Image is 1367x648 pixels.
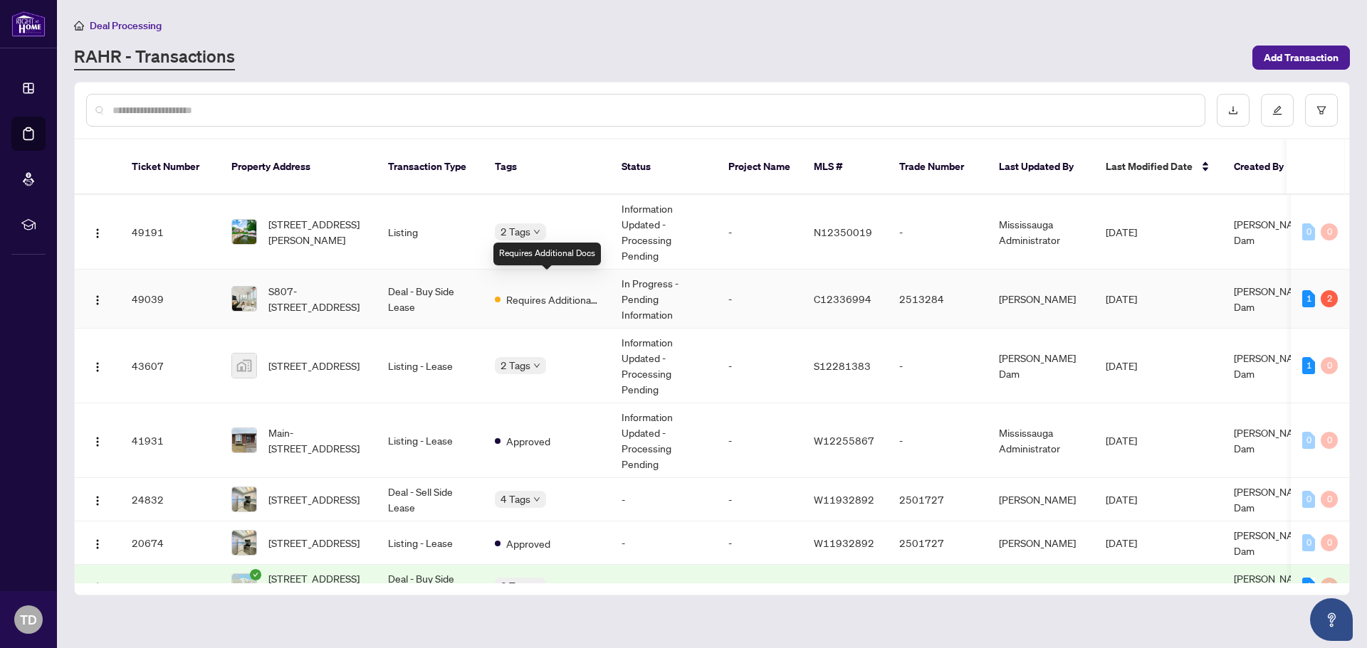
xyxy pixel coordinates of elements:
[377,478,483,521] td: Deal - Sell Side Lease
[1302,578,1315,595] div: 1
[1217,94,1250,127] button: download
[377,329,483,403] td: Listing - Lease
[1234,529,1311,557] span: [PERSON_NAME] Dam
[988,403,1094,478] td: Mississauga Administrator
[268,570,365,602] span: [STREET_ADDRESS][PERSON_NAME]
[120,403,220,478] td: 41931
[1106,434,1137,447] span: [DATE]
[988,478,1094,521] td: [PERSON_NAME]
[888,565,988,608] td: 2419992
[232,574,256,598] img: thumbnail-img
[717,139,802,195] th: Project Name
[610,403,717,478] td: Information Updated - Processing Pending
[232,487,256,511] img: thumbnail-img
[1302,357,1315,374] div: 1
[814,493,874,506] span: W11932892
[11,11,46,37] img: logo
[533,496,540,503] span: down
[268,283,365,314] span: S807-[STREET_ADDRESS]
[1321,357,1338,374] div: 0
[232,287,256,311] img: thumbnail-img
[888,270,988,329] td: 2513284
[717,403,802,478] td: -
[814,536,874,549] span: W11932892
[1321,491,1338,508] div: 0
[988,139,1094,195] th: Last Updated By
[717,329,802,403] td: -
[501,357,530,373] span: 2 Tags
[232,220,256,244] img: thumbnail-img
[250,569,261,580] span: check-circle
[92,582,103,593] img: Logo
[814,580,871,593] span: C10441474
[120,521,220,565] td: 20674
[988,521,1094,565] td: [PERSON_NAME]
[120,565,220,608] td: 17446
[988,270,1094,329] td: [PERSON_NAME]
[232,531,256,555] img: thumbnail-img
[1272,105,1282,115] span: edit
[377,195,483,270] td: Listing
[888,478,988,521] td: 2501727
[1264,46,1339,69] span: Add Transaction
[268,358,360,373] span: [STREET_ADDRESS]
[1106,159,1193,174] span: Last Modified Date
[717,195,802,270] td: -
[717,478,802,521] td: -
[1106,292,1137,305] span: [DATE]
[610,195,717,270] td: Information Updated - Processing Pending
[120,139,220,195] th: Ticket Number
[220,139,377,195] th: Property Address
[86,287,109,310] button: Logo
[268,535,360,551] span: [STREET_ADDRESS]
[888,329,988,403] td: -
[888,195,988,270] td: -
[1302,432,1315,449] div: 0
[888,521,988,565] td: 2501727
[232,354,256,378] img: thumbnail-img
[1106,493,1137,506] span: [DATE]
[1316,105,1326,115] span: filter
[610,521,717,565] td: -
[92,538,103,550] img: Logo
[1094,139,1222,195] th: Last Modified Date
[1234,426,1311,455] span: [PERSON_NAME] Dam
[268,216,365,248] span: [STREET_ADDRESS][PERSON_NAME]
[86,429,109,452] button: Logo
[610,329,717,403] td: Information Updated - Processing Pending
[988,195,1094,270] td: Mississauga Administrator
[1222,139,1308,195] th: Created By
[888,139,988,195] th: Trade Number
[377,565,483,608] td: Deal - Buy Side Lease
[120,478,220,521] td: 24832
[92,361,103,373] img: Logo
[1106,536,1137,549] span: [DATE]
[86,354,109,377] button: Logo
[377,270,483,329] td: Deal - Buy Side Lease
[814,434,874,447] span: W12255867
[988,565,1094,608] td: [PERSON_NAME]
[506,433,550,449] span: Approved
[1234,351,1311,380] span: [PERSON_NAME] Dam
[610,270,717,329] td: In Progress - Pending Information
[888,403,988,478] td: -
[20,610,37,630] span: TD
[814,225,872,238] span: N12350019
[1310,598,1353,641] button: Open asap
[1305,94,1338,127] button: filter
[506,292,599,307] span: Requires Additional Docs
[86,221,109,243] button: Logo
[610,478,717,521] td: -
[717,565,802,608] td: -
[1302,290,1315,307] div: 1
[610,139,717,195] th: Status
[1234,218,1311,246] span: [PERSON_NAME] Dam
[86,575,109,597] button: Logo
[610,565,717,608] td: -
[92,228,103,239] img: Logo
[1321,290,1338,307] div: 2
[92,495,103,506] img: Logo
[232,428,256,452] img: thumbnail-img
[86,531,109,554] button: Logo
[1302,491,1315,508] div: 0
